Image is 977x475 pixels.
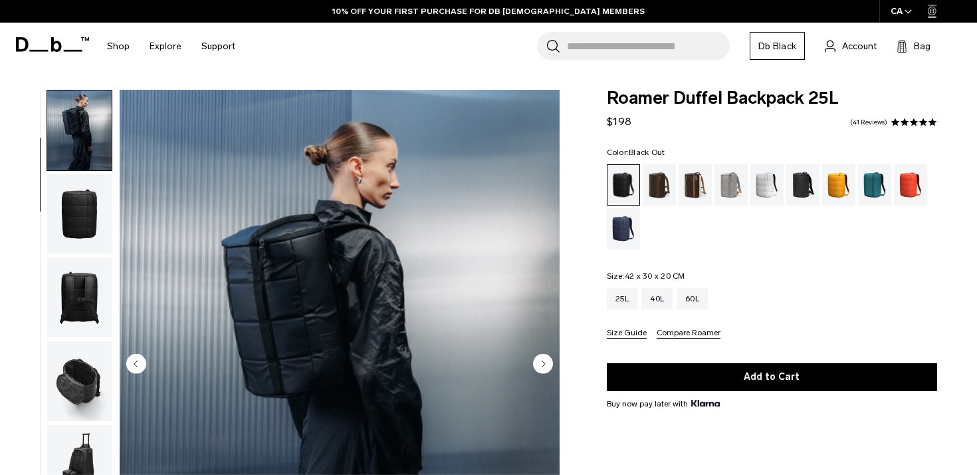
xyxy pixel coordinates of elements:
[47,90,112,171] button: Roamer Duffel Backpack 25L Black Out
[677,288,708,309] a: 60L
[894,164,927,206] a: Falu Red
[607,398,720,410] span: Buy now pay later with
[150,23,181,70] a: Explore
[842,39,877,53] span: Account
[691,400,720,406] img: {"height" => 20, "alt" => "Klarna"}
[607,272,685,280] legend: Size:
[607,363,937,391] button: Add to Cart
[641,288,673,309] a: 40L
[107,23,130,70] a: Shop
[850,119,887,126] a: 41 reviews
[607,329,647,339] button: Size Guide
[750,164,784,206] a: White Out
[332,5,645,17] a: 10% OFF YOUR FIRST PURCHASE FOR DB [DEMOGRAPHIC_DATA] MEMBERS
[47,341,112,422] button: Roamer Duffel Backpack 25L Black Out
[750,32,805,60] a: Db Black
[643,164,676,206] a: Espresso
[607,288,638,309] a: 25L
[607,208,640,249] a: Blue Hour
[47,341,112,421] img: Roamer Duffel Backpack 25L Black Out
[47,174,112,255] button: Roamer Duffel Backpack 25L Black Out
[533,353,553,376] button: Next slide
[607,90,937,107] span: Roamer Duffel Backpack 25L
[126,353,146,376] button: Previous slide
[607,115,631,128] span: $198
[714,164,748,206] a: Sand Grey
[657,329,720,339] button: Compare Roamer
[858,164,891,206] a: Midnight Teal
[629,148,665,157] span: Black Out
[914,39,930,53] span: Bag
[47,257,112,337] img: Roamer Duffel Backpack 25L Black Out
[625,271,685,281] span: 42 x 30 x 20 CM
[47,90,112,170] img: Roamer Duffel Backpack 25L Black Out
[201,23,235,70] a: Support
[679,164,712,206] a: Cappuccino
[607,164,640,206] a: Black Out
[47,174,112,254] img: Roamer Duffel Backpack 25L Black Out
[822,164,855,206] a: Parhelion Orange
[97,23,245,70] nav: Main Navigation
[786,164,819,206] a: Reflective Black
[897,38,930,54] button: Bag
[47,257,112,338] button: Roamer Duffel Backpack 25L Black Out
[825,38,877,54] a: Account
[607,148,665,156] legend: Color:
